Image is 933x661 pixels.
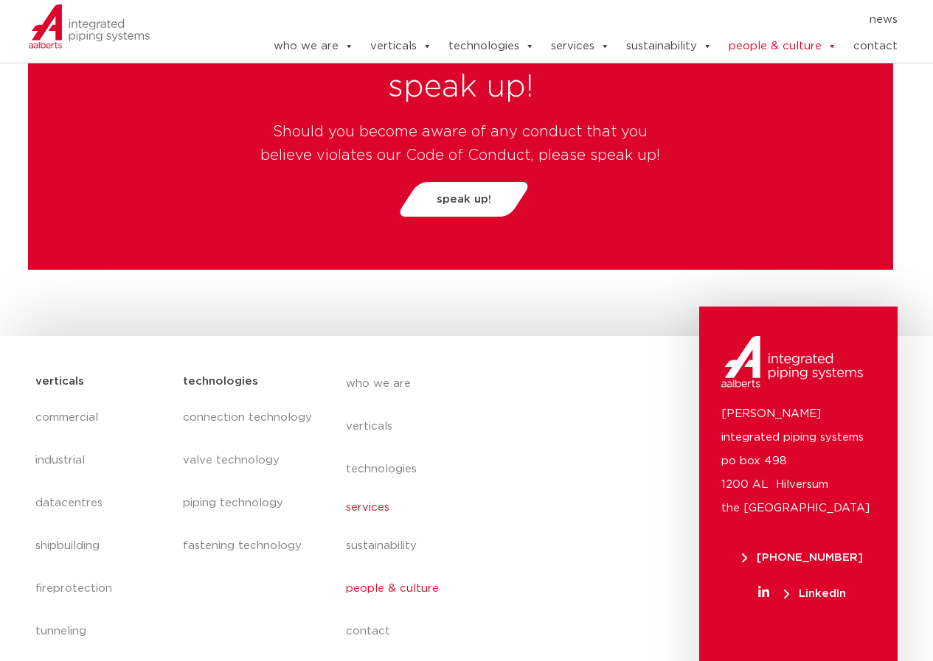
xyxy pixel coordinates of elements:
[346,491,616,525] a: services
[274,32,354,61] a: who we are
[346,405,616,448] a: verticals
[35,567,169,610] a: fireprotection
[35,525,169,567] a: shipbuilding
[183,370,258,394] h5: technologies
[729,32,837,61] a: people & culture
[256,120,665,167] h4: Should you become aware of any conduct that you believe violates our Code of Conduct, please spea...
[346,448,616,491] a: technologies
[448,32,535,61] a: technologies
[183,396,316,567] nav: Menu
[35,396,169,439] a: commercial
[370,32,432,61] a: verticals
[35,439,169,482] a: industrial
[870,8,898,32] a: news
[346,610,616,653] a: contact
[853,32,898,61] a: contact
[346,363,616,405] a: who we are
[183,439,316,482] a: valve technology
[183,482,316,525] a: piping technology
[35,482,169,525] a: datacentres
[183,525,316,567] a: fastening technology
[742,552,863,563] span: [PHONE_NUMBER]
[346,525,616,567] a: sustainability
[551,32,610,61] a: services
[35,610,169,653] a: tunneling
[437,194,491,205] span: speak up!
[784,588,846,599] span: LinkedIn
[346,567,616,610] a: people & culture
[183,396,316,439] a: connection technology
[35,370,84,394] h5: verticals
[229,8,898,32] nav: Menu
[396,182,533,217] a: speak up!
[721,552,883,563] a: [PHONE_NUMBER]
[346,363,616,653] nav: Menu
[256,70,665,105] h2: speak up!
[626,32,712,61] a: sustainability
[721,588,883,599] a: LinkedIn
[721,402,875,520] p: [PERSON_NAME] integrated piping systems po box 498 1200 AL Hilversum the [GEOGRAPHIC_DATA]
